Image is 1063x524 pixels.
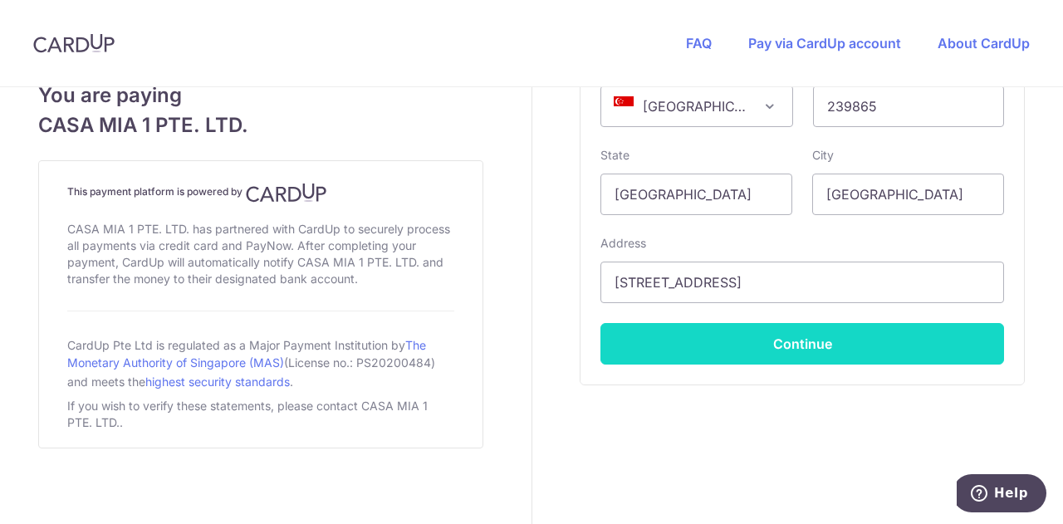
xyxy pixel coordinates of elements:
div: CardUp Pte Ltd is regulated as a Major Payment Institution by (License no.: PS20200484) and meets... [67,331,454,394]
label: City [812,147,834,164]
label: State [600,147,629,164]
label: Address [600,235,646,252]
a: FAQ [686,35,712,51]
a: Pay via CardUp account [748,35,901,51]
a: highest security standards [145,375,290,389]
div: CASA MIA 1 PTE. LTD. has partnered with CardUp to securely process all payments via credit card a... [67,218,454,291]
iframe: Opens a widget where you can find more information [957,474,1046,516]
div: If you wish to verify these statements, please contact CASA MIA 1 PTE. LTD.. [67,394,454,434]
span: Singapore [601,86,791,126]
a: About CardUp [938,35,1030,51]
span: Singapore [600,86,792,127]
img: CardUp [33,33,115,53]
h4: This payment platform is powered by [67,183,454,203]
span: You are paying [38,81,483,110]
img: CardUp [246,183,327,203]
input: Example 123456 [813,86,1005,127]
button: Continue [600,323,1004,365]
span: CASA MIA 1 PTE. LTD. [38,110,483,140]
